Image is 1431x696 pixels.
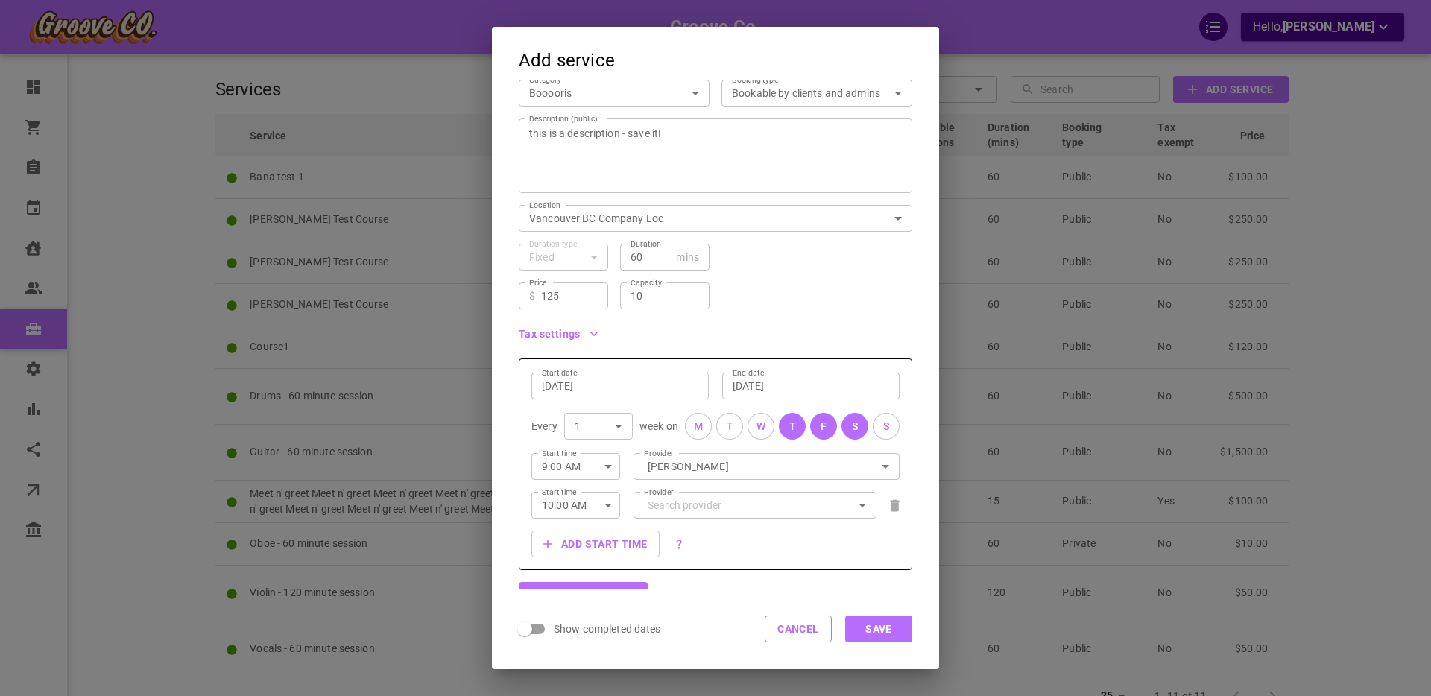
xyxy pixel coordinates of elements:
[694,419,703,434] div: M
[529,250,598,265] div: Fixed
[639,419,678,434] p: week on
[733,367,764,379] label: End date
[875,456,896,477] button: Open
[529,111,902,200] textarea: this is a description - save it!
[845,616,912,642] button: Save
[732,75,778,86] label: Booking type
[756,419,765,434] div: W
[542,487,577,498] label: Start time
[716,413,743,440] button: T
[821,419,827,434] div: F
[789,419,796,434] div: T
[673,538,685,550] svg: Teach the same material at different times on the same day, e.g. group 1 in the morning and group...
[631,238,661,250] label: Duration
[554,621,661,636] span: Show completed dates
[779,413,806,440] button: T
[644,453,889,479] input: Search provider
[644,487,674,498] label: Provider
[883,419,889,434] div: S
[841,413,868,440] button: S
[852,419,858,434] div: S
[519,329,598,339] button: Tax settings
[529,86,675,101] p: Booooris
[873,413,900,440] button: S
[852,495,873,516] button: Open
[765,616,832,642] button: Cancel
[529,113,598,124] label: Description (public)
[519,582,648,609] button: Add start date
[529,238,577,250] label: Duration type
[631,277,662,288] label: Capacity
[733,379,889,393] input: mmm d, yyyy
[685,413,712,440] button: M
[644,492,866,518] input: Search provider
[732,86,902,101] div: Bookable by clients and admins
[644,448,674,459] label: Provider
[531,531,660,557] button: Add start time
[575,419,622,434] div: 1
[542,448,577,459] label: Start time
[492,27,939,80] h2: Add service
[542,367,577,379] label: Start date
[529,200,560,211] label: Location
[542,379,698,393] input: mmm d, yyyy
[810,413,837,440] button: F
[748,413,774,440] button: W
[529,277,547,288] label: Price
[727,419,733,434] div: T
[529,75,562,86] label: Category
[529,211,902,226] div: Vancouver BC Company Loc
[531,419,557,434] p: Every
